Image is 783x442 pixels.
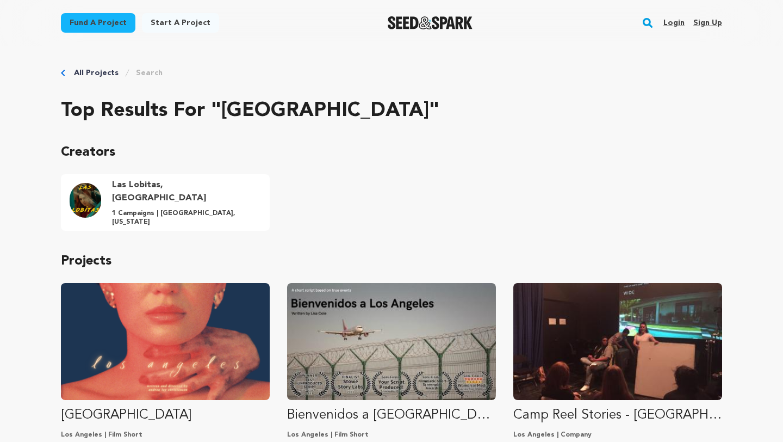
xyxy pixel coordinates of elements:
[61,100,722,122] h2: Top results for "[GEOGRAPHIC_DATA]"
[513,431,722,439] p: Los Angeles | Company
[693,14,722,32] a: Sign up
[61,253,722,270] p: Projects
[70,183,101,218] img: 46158466_575925462842079_5053215034482622464_o.jpg
[112,209,259,226] p: 1 Campaigns | [GEOGRAPHIC_DATA], [US_STATE]
[61,174,270,231] a: Las Lobitas, Los Angeles Profile
[287,431,496,439] p: Los Angeles | Film Short
[388,16,473,29] a: Seed&Spark Homepage
[142,13,219,33] a: Start a project
[513,407,722,424] p: Camp Reel Stories - [GEOGRAPHIC_DATA]
[136,67,163,78] a: Search
[61,431,270,439] p: Los Angeles | Film Short
[61,13,135,33] a: Fund a project
[74,67,119,78] a: All Projects
[287,407,496,424] p: Bienvenidos a [GEOGRAPHIC_DATA]/Welcome to [GEOGRAPHIC_DATA]
[61,144,722,161] p: Creators
[388,16,473,29] img: Seed&Spark Logo Dark Mode
[61,67,722,78] div: Breadcrumb
[61,407,270,424] p: [GEOGRAPHIC_DATA]
[663,14,685,32] a: Login
[112,179,259,205] h4: Las Lobitas, [GEOGRAPHIC_DATA]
